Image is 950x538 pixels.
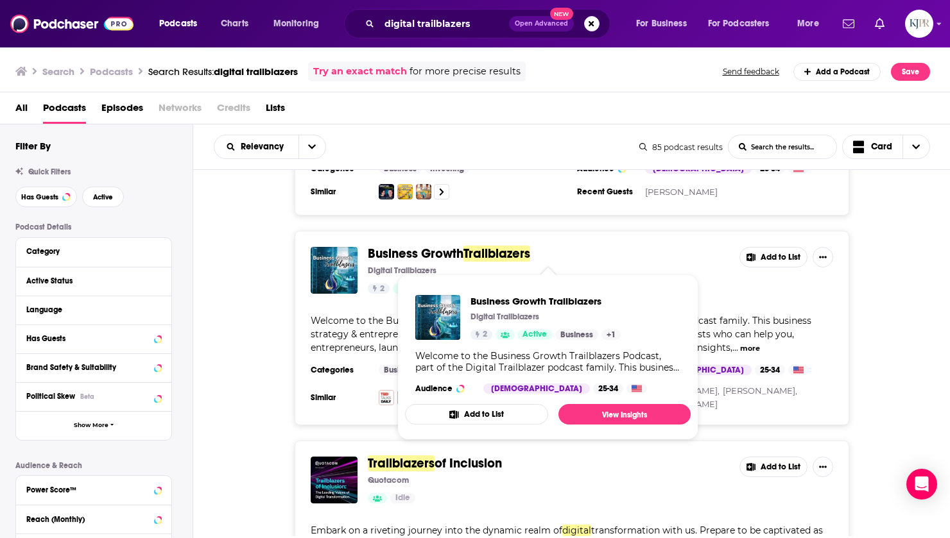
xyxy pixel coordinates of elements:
[313,64,407,79] a: Try an exact match
[368,246,463,262] span: Business Growth
[311,315,462,326] span: Welcome to the Business Growth
[26,515,150,524] div: Reach (Monthly)
[311,365,368,375] h3: Categories
[517,330,552,340] a: Active
[397,184,413,199] img: Personal Development Trailblazers Podcast
[379,365,422,375] a: Business
[273,15,319,33] span: Monitoring
[842,135,931,159] h2: Choose View
[700,13,788,34] button: open menu
[739,457,807,477] button: Add to List
[471,295,621,307] a: Business Growth Trailblazers
[755,365,785,375] div: 25-34
[410,64,521,79] span: for more precise results
[26,392,75,401] span: Political Skew
[813,457,833,477] button: Show More Button
[380,283,384,296] span: 2
[26,481,161,497] button: Power Score™
[311,392,368,403] h3: Similar
[93,194,113,201] span: Active
[415,350,680,373] div: Welcome to the Business Growth Trailblazers Podcast, part of the Digital Trailblazer podcast fami...
[723,385,797,396] a: [PERSON_NAME],
[15,223,172,231] p: Podcast Details
[16,411,171,440] button: Show More
[311,457,358,503] img: Trailblazers of Inclusion
[26,301,161,317] button: Language
[416,184,431,199] img: Health and Wellness Trailblazers
[26,510,161,526] button: Reach (Monthly)
[719,66,783,77] button: Send feedback
[379,184,394,199] img: Digital Trailblazer Podcast
[368,265,436,276] p: Digital Trailblazers
[471,312,539,322] p: Digital Trailblazers
[509,16,574,31] button: Open AdvancedNew
[150,13,214,34] button: open menu
[311,247,358,294] a: Business Growth Trailblazers
[159,97,202,124] span: Networks
[870,13,890,35] a: Show notifications dropdown
[368,283,390,294] a: 2
[15,97,28,124] a: All
[471,330,492,340] a: 2
[311,315,811,353] span: Trailblazer podcast family. This business strategy & entrepreneurship podcast is dedicated to bri...
[26,388,161,404] button: Political SkewBeta
[645,365,752,375] div: [DEMOGRAPHIC_DATA]
[26,330,161,346] button: Has Guests
[871,142,892,151] span: Card
[368,457,502,471] a: Trailblazersof Inclusion
[26,485,150,494] div: Power Score™
[26,334,150,343] div: Has Guests
[463,246,530,262] span: Trailblazers
[214,135,326,159] h2: Choose List sort
[82,187,124,207] button: Active
[74,422,108,429] span: Show More
[483,328,487,341] span: 2
[26,243,161,259] button: Category
[405,404,548,425] button: Add to List
[159,15,197,33] span: Podcasts
[838,13,859,35] a: Show notifications dropdown
[645,187,718,197] a: [PERSON_NAME]
[379,390,394,405] a: TED Talks Daily
[80,392,94,401] div: Beta
[356,9,623,38] div: Search podcasts, credits, & more...
[311,187,368,197] h3: Similar
[298,135,325,158] button: open menu
[522,328,547,341] span: Active
[550,8,573,20] span: New
[740,343,760,354] button: more
[26,359,161,375] button: Brand Safety & Suitability
[42,65,74,78] h3: Search
[797,15,819,33] span: More
[43,97,86,124] span: Podcasts
[891,63,930,81] button: Save
[26,305,153,314] div: Language
[905,10,933,38] button: Show profile menu
[214,142,298,151] button: open menu
[101,97,143,124] a: Episodes
[368,455,435,471] span: Trailblazers
[21,194,58,201] span: Has Guests
[10,12,134,36] a: Podchaser - Follow, Share and Rate Podcasts
[28,167,71,176] span: Quick Filters
[793,63,881,81] a: Add a Podcast
[26,273,161,289] button: Active Status
[90,65,133,78] h3: Podcasts
[368,247,530,261] a: Business GrowthTrailblazers
[627,13,703,34] button: open menu
[558,404,691,425] a: View Insights
[264,13,336,34] button: open menu
[562,525,591,536] span: digital
[379,13,509,34] input: Search podcasts, credits, & more...
[593,383,623,394] div: 25-34
[813,247,833,267] button: Show More Button
[515,21,568,27] span: Open Advanced
[732,342,738,353] span: ...
[906,469,937,500] div: Open Intercom Messenger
